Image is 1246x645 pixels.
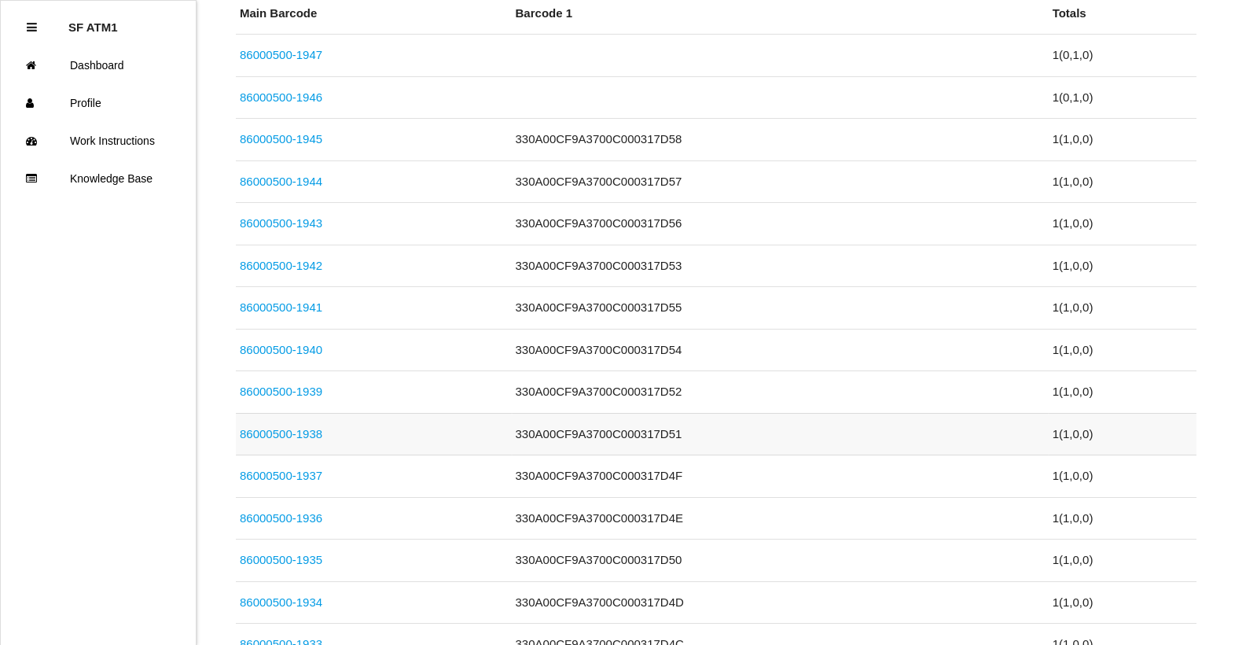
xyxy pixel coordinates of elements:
td: 330A00CF9A3700C000317D51 [512,413,1049,455]
td: 1 ( 1 , 0 , 0 ) [1049,371,1196,414]
a: 86000500-1943 [240,216,322,230]
a: 86000500-1937 [240,469,322,482]
td: 1 ( 1 , 0 , 0 ) [1049,329,1196,371]
a: 86000500-1945 [240,132,322,146]
a: Work Instructions [1,122,196,160]
th: Barcode 1 [512,5,1049,35]
a: Knowledge Base [1,160,196,197]
td: 330A00CF9A3700C000317D53 [512,245,1049,287]
td: 330A00CF9A3700C000317D57 [512,160,1049,203]
a: 86000500-1940 [240,343,322,356]
td: 330A00CF9A3700C000317D58 [512,119,1049,161]
a: 86000500-1947 [240,48,322,61]
a: 86000500-1936 [240,511,322,525]
td: 1 ( 1 , 0 , 0 ) [1049,540,1196,582]
td: 1 ( 1 , 0 , 0 ) [1049,160,1196,203]
div: Close [27,9,37,46]
a: 86000500-1941 [240,300,322,314]
td: 1 ( 1 , 0 , 0 ) [1049,413,1196,455]
a: Dashboard [1,46,196,84]
td: 1 ( 1 , 0 , 0 ) [1049,287,1196,330]
p: SF ATM1 [68,9,118,34]
a: 86000500-1935 [240,553,322,566]
th: Main Barcode [236,5,512,35]
td: 1 ( 1 , 0 , 0 ) [1049,245,1196,287]
td: 330A00CF9A3700C000317D56 [512,203,1049,245]
a: 86000500-1946 [240,90,322,104]
td: 1 ( 1 , 0 , 0 ) [1049,203,1196,245]
td: 330A00CF9A3700C000317D52 [512,371,1049,414]
a: 86000500-1934 [240,595,322,609]
a: 86000500-1939 [240,385,322,398]
td: 330A00CF9A3700C000317D55 [512,287,1049,330]
td: 1 ( 1 , 0 , 0 ) [1049,497,1196,540]
td: 1 ( 0 , 1 , 0 ) [1049,35,1196,77]
th: Totals [1049,5,1196,35]
td: 1 ( 1 , 0 , 0 ) [1049,581,1196,624]
td: 330A00CF9A3700C000317D4D [512,581,1049,624]
a: 86000500-1942 [240,259,322,272]
td: 1 ( 0 , 1 , 0 ) [1049,76,1196,119]
td: 330A00CF9A3700C000317D4F [512,455,1049,498]
a: Profile [1,84,196,122]
a: 86000500-1938 [240,427,322,440]
td: 330A00CF9A3700C000317D4E [512,497,1049,540]
td: 1 ( 1 , 0 , 0 ) [1049,455,1196,498]
td: 330A00CF9A3700C000317D54 [512,329,1049,371]
td: 330A00CF9A3700C000317D50 [512,540,1049,582]
a: 86000500-1944 [240,175,322,188]
td: 1 ( 1 , 0 , 0 ) [1049,119,1196,161]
